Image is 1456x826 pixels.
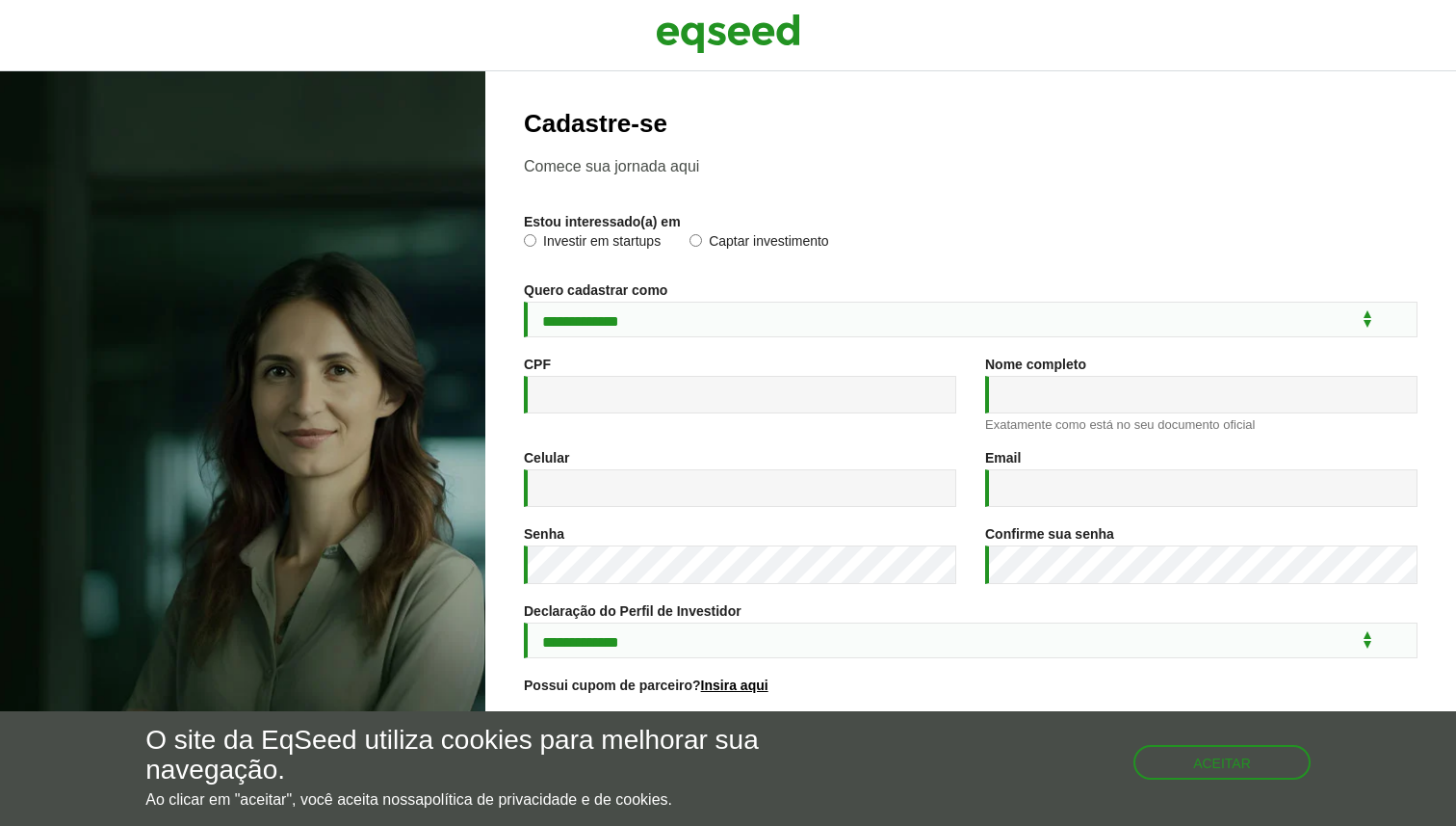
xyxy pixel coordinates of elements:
[424,792,668,808] a: política de privacidade e de cookies
[524,234,661,253] label: Investir em startups
[524,527,564,541] label: Senha
[524,451,569,465] label: Celular
[985,358,1086,371] label: Nome completo
[1133,745,1311,780] button: Aceitar
[689,234,829,253] label: Captar investimento
[524,215,681,228] label: Estou interessado(a) em
[145,790,845,809] p: Ao clicar em "aceitar", você aceita nossa .
[524,110,1417,138] h2: Cadastre-se
[524,234,536,247] input: Investir em startups
[524,679,768,692] label: Possui cupom de parceiro?
[985,418,1417,431] div: Exatamente como está no seu documento oficial
[985,451,1021,465] label: Email
[524,157,1417,175] p: Comece sua jornada aqui
[524,358,551,371] label: CPF
[524,604,741,618] label: Declaração do Perfil de Investidor
[689,234,702,247] input: Captar investimento
[985,527,1114,541] label: Confirme sua senha
[656,10,800,58] img: EqSeed Logo
[701,679,768,692] a: Insira aqui
[524,283,667,297] label: Quero cadastrar como
[145,726,845,786] h5: O site da EqSeed utiliza cookies para melhorar sua navegação.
